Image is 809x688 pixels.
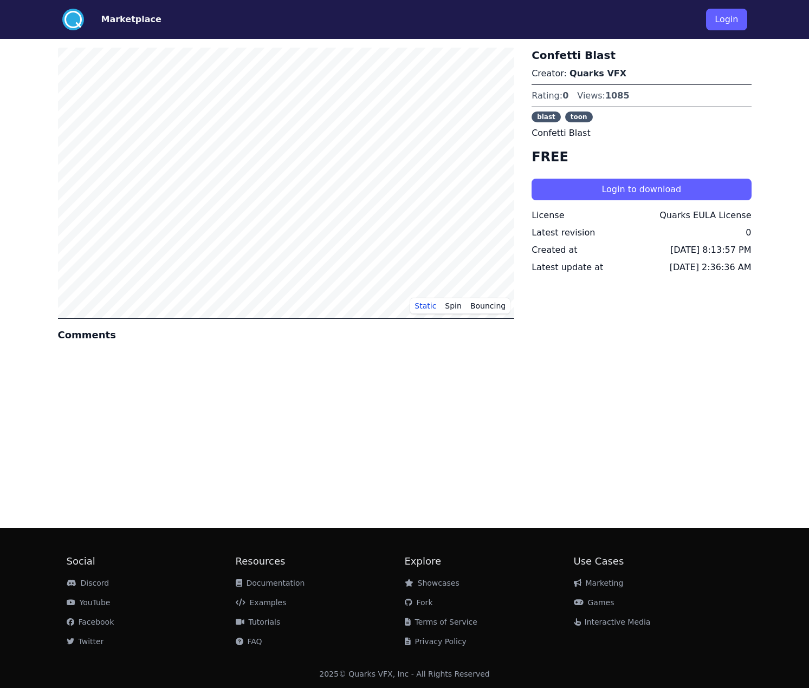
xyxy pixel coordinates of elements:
[67,579,109,587] a: Discord
[532,261,603,274] div: Latest update at
[236,598,287,607] a: Examples
[577,89,629,102] div: Views:
[532,148,751,166] h4: FREE
[405,554,574,569] h2: Explore
[605,90,630,101] span: 1085
[565,112,593,122] span: toon
[532,244,577,257] div: Created at
[236,637,262,646] a: FAQ
[574,618,651,626] a: Interactive Media
[706,4,747,35] a: Login
[706,9,747,30] button: Login
[405,579,459,587] a: Showcases
[574,579,624,587] a: Marketing
[532,226,595,239] div: Latest revision
[532,179,751,200] button: Login to download
[532,127,751,140] p: Confetti Blast
[405,637,467,646] a: Privacy Policy
[532,48,751,63] h3: Confetti Blast
[670,261,752,274] div: [DATE] 2:36:36 AM
[58,327,515,343] h4: Comments
[466,298,510,314] button: Bouncing
[410,298,441,314] button: Static
[574,554,743,569] h2: Use Cases
[236,579,305,587] a: Documentation
[405,598,433,607] a: Fork
[532,209,564,222] div: License
[532,184,751,194] a: Login to download
[84,13,161,26] a: Marketplace
[67,554,236,569] h2: Social
[574,598,614,607] a: Games
[67,598,111,607] a: YouTube
[562,90,568,101] span: 0
[659,209,751,222] div: Quarks EULA License
[236,618,281,626] a: Tutorials
[405,618,477,626] a: Terms of Service
[67,637,104,646] a: Twitter
[532,112,561,122] span: blast
[67,618,114,626] a: Facebook
[569,68,626,78] a: Quarks VFX
[101,13,161,26] button: Marketplace
[319,669,490,679] div: 2025 © Quarks VFX, Inc - All Rights Reserved
[441,298,466,314] button: Spin
[532,89,568,102] div: Rating:
[670,244,751,257] div: [DATE] 8:13:57 PM
[746,226,751,239] div: 0
[532,67,751,80] p: Creator:
[236,554,405,569] h2: Resources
